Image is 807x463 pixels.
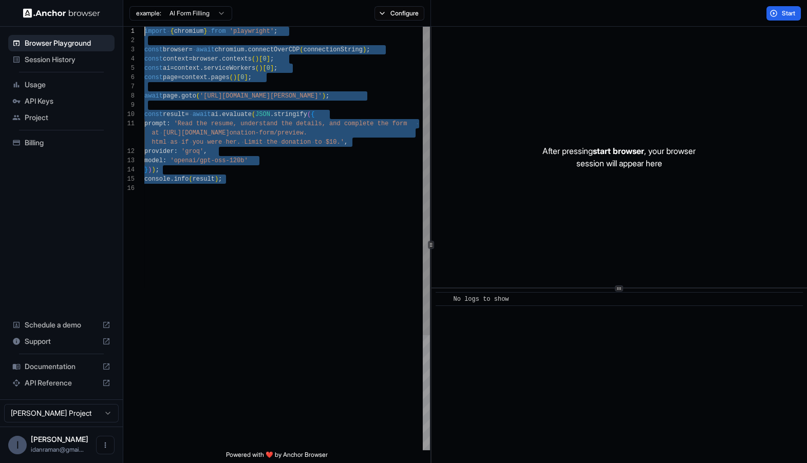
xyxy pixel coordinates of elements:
span: evaluate [222,111,252,118]
span: Documentation [25,361,98,372]
span: Billing [25,138,110,148]
span: Support [25,336,98,346]
span: example: [136,9,161,17]
span: , [344,139,348,146]
span: ; [218,176,222,183]
span: [ [262,65,266,72]
span: , [203,148,207,155]
span: . [170,176,174,183]
span: ) [233,74,237,81]
span: Browser Playground [25,38,110,48]
span: await [196,46,215,53]
span: ] [267,55,270,63]
span: Session History [25,54,110,65]
span: ( [252,55,255,63]
span: ) [259,65,262,72]
div: 15 [123,175,135,184]
span: const [144,55,163,63]
div: 5 [123,64,135,73]
span: ; [326,92,329,100]
span: API Keys [25,96,110,106]
div: API Keys [8,93,115,109]
span: context [163,55,189,63]
span: result [163,111,185,118]
span: JSON [255,111,270,118]
span: ) [363,46,366,53]
div: 13 [123,156,135,165]
span: = [170,65,174,72]
span: stringify [274,111,307,118]
span: ( [230,74,233,81]
span: import [144,28,166,35]
span: ) [322,92,326,100]
span: ( [196,92,200,100]
span: const [144,46,163,53]
span: 'groq' [181,148,203,155]
span: 0 [262,55,266,63]
span: No logs to show [453,296,509,303]
span: browser [163,46,189,53]
div: Documentation [8,358,115,375]
span: . [218,55,222,63]
span: [ [237,74,240,81]
span: Schedule a demo [25,320,98,330]
span: lete the form [359,120,407,127]
span: ai [211,111,218,118]
div: I [8,436,27,454]
span: = [189,55,192,63]
span: html as if you were her. Limit the donation to $10 [152,139,336,146]
div: 2 [123,36,135,45]
div: 3 [123,45,135,54]
span: ; [270,55,274,63]
span: connectOverCDP [248,46,300,53]
div: Browser Playground [8,35,115,51]
span: const [144,74,163,81]
button: Configure [374,6,424,21]
span: context [181,74,207,81]
span: . [207,74,211,81]
span: ( [189,176,192,183]
span: start browser [593,146,644,156]
span: 'Read the resume, understand the details, and comp [174,120,359,127]
span: ; [248,74,252,81]
span: goto [181,92,196,100]
div: 9 [123,101,135,110]
span: ] [270,65,274,72]
span: model [144,157,163,164]
span: ) [148,166,152,173]
span: await [193,111,211,118]
div: Billing [8,134,115,151]
span: Start [782,9,796,17]
span: ( [300,46,304,53]
div: 6 [123,73,135,82]
span: idanraman@gmail.com [31,446,84,453]
span: Project [25,112,110,123]
span: onation-form/preview. [230,129,307,137]
span: page [163,92,178,100]
span: } [203,28,207,35]
span: . [270,111,274,118]
span: . [200,65,203,72]
span: } [144,166,148,173]
span: : [174,148,178,155]
div: 4 [123,54,135,64]
div: 11 [123,119,135,128]
span: 'openai/gpt-oss-120b' [170,157,248,164]
div: Support [8,333,115,350]
div: 10 [123,110,135,119]
span: const [144,65,163,72]
span: : [163,157,166,164]
div: 7 [123,82,135,91]
span: pages [211,74,230,81]
span: prompt [144,120,166,127]
span: ( [252,111,255,118]
div: 12 [123,147,135,156]
div: 14 [123,165,135,175]
span: page [163,74,178,81]
span: at [URL][DOMAIN_NAME] [152,129,229,137]
span: ) [215,176,218,183]
button: Start [766,6,801,21]
span: ; [274,65,277,72]
div: Session History [8,51,115,68]
span: ( [307,111,311,118]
